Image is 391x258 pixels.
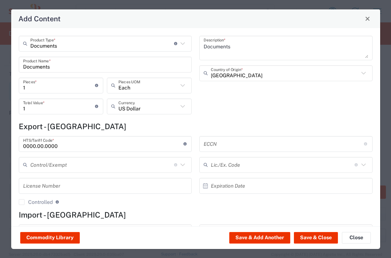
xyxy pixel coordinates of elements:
[342,232,371,244] button: Close
[19,199,53,205] label: Controlled
[362,14,373,24] button: Close
[294,232,338,244] button: Save & Close
[18,13,61,24] h4: Add Content
[19,122,373,131] h4: Export - [GEOGRAPHIC_DATA]
[19,210,373,219] h4: Import - [GEOGRAPHIC_DATA]
[20,232,80,244] button: Commodity Library
[229,232,290,244] button: Save & Add Another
